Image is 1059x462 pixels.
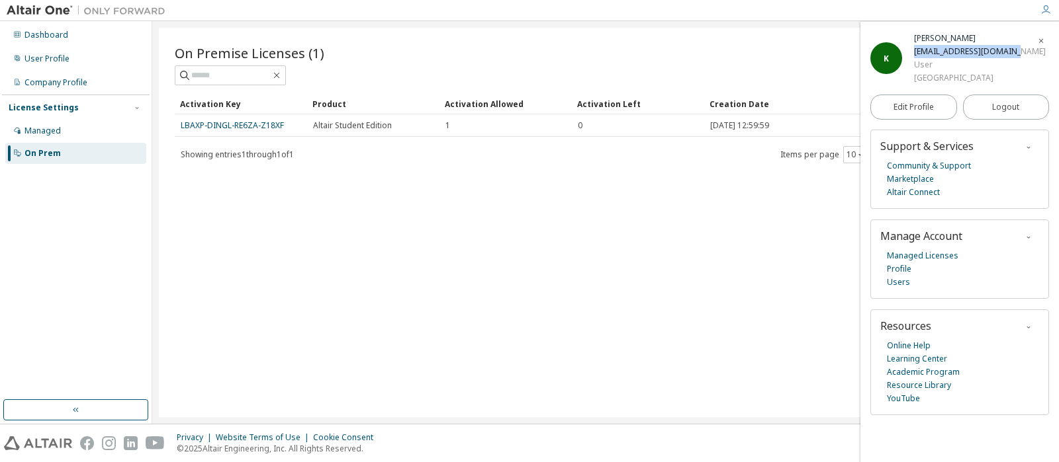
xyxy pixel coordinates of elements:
[847,149,864,160] button: 10
[578,120,582,131] span: 0
[880,229,962,243] span: Manage Account
[9,102,79,113] div: License Settings
[24,54,69,64] div: User Profile
[992,100,1019,114] span: Logout
[914,32,1046,45] div: Katrin Kyrk
[80,436,94,450] img: facebook.svg
[887,392,920,405] a: YouTube
[313,432,381,443] div: Cookie Consent
[887,173,934,186] a: Marketplace
[887,339,931,352] a: Online Help
[216,432,313,443] div: Website Terms of Use
[887,366,960,379] a: Academic Program
[181,149,294,160] span: Showing entries 1 through 1 of 1
[577,93,699,114] div: Activation Left
[887,249,958,262] a: Managed Licenses
[24,148,61,159] div: On Prem
[870,95,957,120] a: Edit Profile
[887,159,971,173] a: Community & Support
[7,4,172,17] img: Altair One
[24,30,68,40] div: Dashboard
[24,126,61,136] div: Managed
[914,45,1046,58] div: [EMAIL_ADDRESS][DOMAIN_NAME]
[177,432,216,443] div: Privacy
[445,93,567,114] div: Activation Allowed
[914,58,1046,71] div: User
[181,120,284,131] a: LBAXP-DINGL-RE6ZA-Z18XF
[313,120,392,131] span: Altair Student Edition
[887,352,947,366] a: Learning Center
[894,102,934,112] span: Edit Profile
[780,146,868,163] span: Items per page
[887,276,910,289] a: Users
[710,93,978,114] div: Creation Date
[445,120,450,131] span: 1
[124,436,138,450] img: linkedin.svg
[710,120,769,131] span: [DATE] 12:59:59
[177,443,381,454] p: © 2025 Altair Engineering, Inc. All Rights Reserved.
[175,44,324,62] span: On Premise Licenses (1)
[880,139,974,153] span: Support & Services
[884,53,889,64] span: K
[4,436,72,450] img: altair_logo.svg
[24,77,87,88] div: Company Profile
[880,319,931,333] span: Resources
[887,186,940,199] a: Altair Connect
[312,93,434,114] div: Product
[887,379,951,392] a: Resource Library
[102,436,116,450] img: instagram.svg
[963,95,1050,120] button: Logout
[146,436,165,450] img: youtube.svg
[914,71,1046,85] div: [GEOGRAPHIC_DATA]
[180,93,302,114] div: Activation Key
[887,262,911,276] a: Profile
